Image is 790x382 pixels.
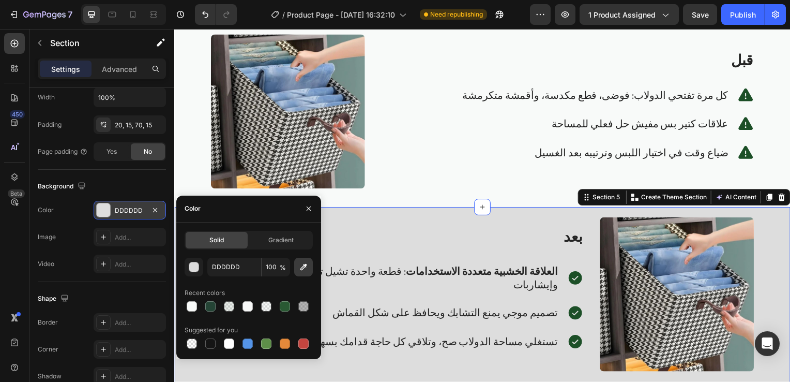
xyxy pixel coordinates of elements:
div: Recent colors [185,288,225,298]
p: Settings [51,64,80,75]
div: Open Intercom Messenger [755,331,780,356]
img: gempages_580737055097619374-8bde2f86-1efa-4a97-a752-9657b2ee7b45.jpg [429,190,584,345]
button: 1 product assigned [580,4,679,25]
div: DDDDDD [115,206,145,215]
div: Section 5 [419,165,451,174]
div: 20, 15, 70, 15 [115,121,163,130]
button: Publish [721,4,765,25]
span: 1 product assigned [588,9,656,20]
div: Corner [38,345,58,354]
p: كل مرة تفتحي الدولاب: فوضى، قطع مكدسة، وأقمشة متكرمشة [290,60,558,74]
input: Eg: FFFFFF [207,258,261,276]
button: Save [683,4,717,25]
p: Advanced [102,64,137,75]
p: Create Theme Section [470,165,536,174]
div: Add... [115,260,163,269]
p: تستغلي مساحة الدولاب صح، وتلاقي كل حاجة قدامك بسهولة [133,308,386,322]
div: Border [38,318,58,327]
p: تصميم موجي يمنع التشابك ويحافظ على شكل القماش [159,280,386,293]
div: Shape [38,292,71,306]
div: Add... [115,345,163,355]
span: Save [692,10,709,19]
div: Suggested for you [185,326,238,335]
button: 7 [4,4,77,25]
div: Padding [38,120,62,129]
p: : قطعة واحدة تشيل تيشرتات، فساتين وإيشاربات [38,238,386,265]
div: Background [38,180,88,194]
div: Add... [115,318,163,328]
div: Add... [115,372,163,381]
span: Solid [209,236,224,245]
p: ضياع وقت في اختيار اللبس وترتيبه بعد الغسيل [363,118,558,131]
h2: بعد [37,199,412,220]
div: 450 [10,110,25,119]
p: 7 [68,8,72,21]
span: Need republishing [430,10,483,19]
div: Shadow [38,372,62,381]
span: No [144,147,152,156]
div: Publish [730,9,756,20]
span: Gradient [268,236,294,245]
button: AI Content [543,164,588,176]
p: علاقات كتير بس مفيش حل فعلي للمساحة [380,89,558,102]
div: Add... [115,233,163,242]
p: Section [50,37,135,49]
iframe: Design area [174,29,790,382]
div: Beta [8,189,25,198]
span: Product Page - [DATE] 16:32:10 [287,9,395,20]
div: Page padding [38,147,88,156]
input: Auto [94,88,165,107]
div: Color [185,204,201,213]
div: Video [38,259,54,269]
strong: العلاقة الخشبية متعددة الاستخدامات [233,234,386,254]
div: Image [38,232,56,242]
span: / [282,9,285,20]
div: Undo/Redo [195,4,237,25]
span: Yes [107,147,117,156]
span: % [280,263,286,272]
div: Color [38,205,54,215]
div: Width [38,93,55,102]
